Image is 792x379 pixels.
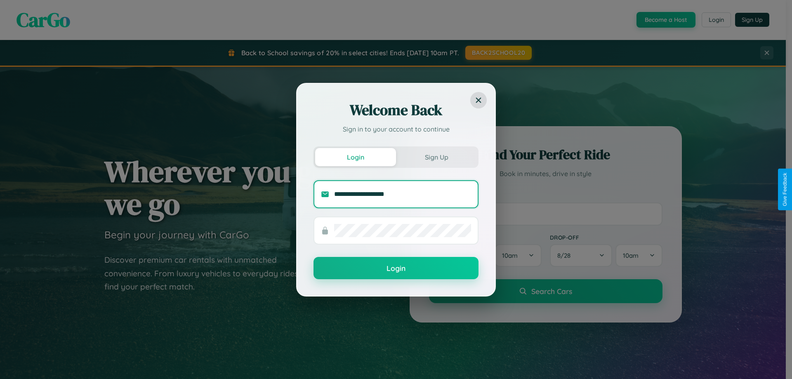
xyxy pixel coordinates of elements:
[313,100,478,120] h2: Welcome Back
[315,148,396,166] button: Login
[782,173,788,206] div: Give Feedback
[313,257,478,279] button: Login
[313,124,478,134] p: Sign in to your account to continue
[396,148,477,166] button: Sign Up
